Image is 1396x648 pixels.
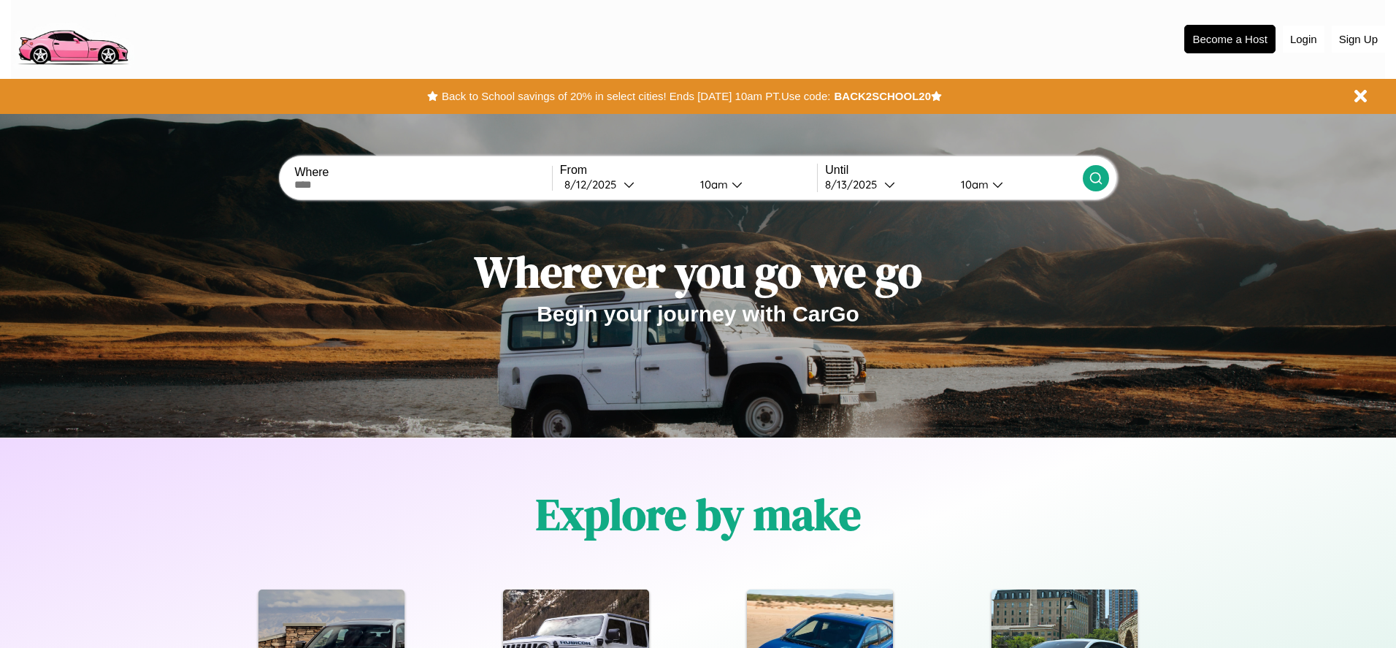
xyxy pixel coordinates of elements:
div: 8 / 13 / 2025 [825,178,884,191]
img: logo [11,7,134,69]
div: 8 / 12 / 2025 [564,178,624,191]
button: Login [1283,26,1324,53]
button: Sign Up [1332,26,1385,53]
div: 10am [954,178,992,191]
button: Back to School savings of 20% in select cities! Ends [DATE] 10am PT.Use code: [438,86,834,107]
div: 10am [693,178,732,191]
button: 8/12/2025 [560,177,689,192]
b: BACK2SCHOOL20 [834,90,931,102]
label: Until [825,164,1082,177]
h1: Explore by make [536,484,861,544]
button: Become a Host [1184,25,1276,53]
button: 10am [689,177,817,192]
label: From [560,164,817,177]
button: 10am [949,177,1082,192]
label: Where [294,166,551,179]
